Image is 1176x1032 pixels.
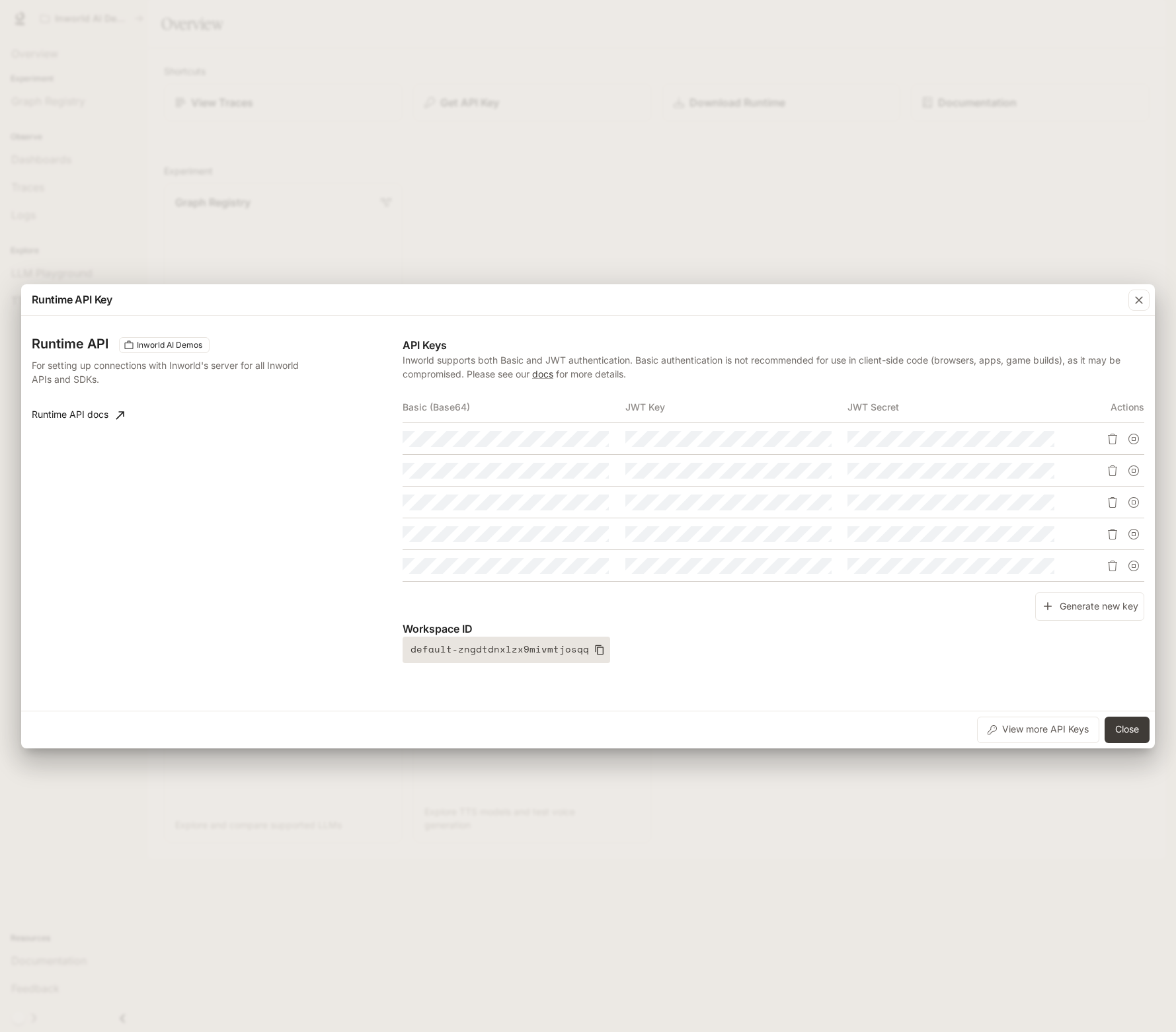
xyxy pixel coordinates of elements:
[1123,460,1144,481] button: Suspend API key
[532,368,553,379] a: docs
[977,717,1099,743] button: View more API Keys
[1123,428,1144,450] button: Suspend API key
[32,358,302,386] p: For setting up connections with Inworld's server for all Inworld APIs and SDKs.
[1102,428,1123,450] button: Delete API key
[403,391,625,423] th: Basic (Base64)
[1123,555,1144,576] button: Suspend API key
[32,292,112,307] p: Runtime API Key
[1102,460,1123,481] button: Delete API key
[1123,492,1144,513] button: Suspend API key
[403,337,1144,353] p: API Keys
[1102,555,1123,576] button: Delete API key
[625,391,848,423] th: JWT Key
[403,353,1144,381] p: Inworld supports both Basic and JWT authentication. Basic authentication is not recommended for u...
[1102,492,1123,513] button: Delete API key
[26,402,130,428] a: Runtime API docs
[1102,524,1123,545] button: Delete API key
[847,391,1070,423] th: JWT Secret
[119,337,210,353] div: These keys will apply to your current workspace only
[32,337,108,350] h3: Runtime API
[1123,524,1144,545] button: Suspend API key
[1070,391,1144,423] th: Actions
[1105,717,1150,743] button: Close
[403,621,1144,637] p: Workspace ID
[132,339,208,351] span: Inworld AI Demos
[403,637,610,663] button: default-zngdtdnxlzx9mivmtjosqq
[1035,592,1144,621] button: Generate new key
